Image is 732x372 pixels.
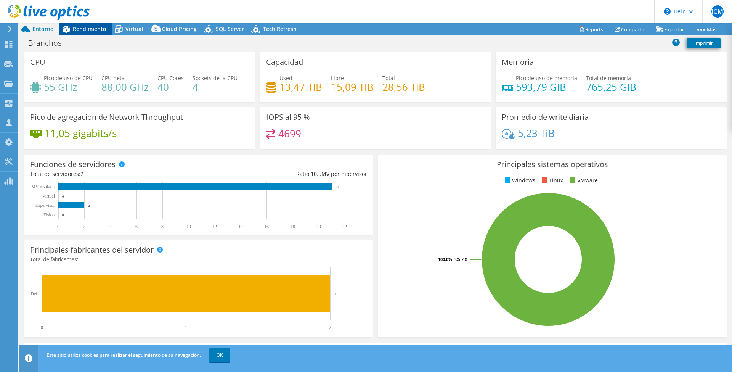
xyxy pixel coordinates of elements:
text: 2 [88,204,90,208]
h4: 11,05 gigabits/s [45,129,117,137]
h4: 13,47 TiB [279,83,322,91]
span: Sockets de la CPU [193,74,238,82]
a: OK [209,348,230,362]
text: 1 [185,325,187,330]
text: 0 [41,325,43,330]
a: Compartir [609,23,650,35]
h4: 28,56 TiB [382,83,425,91]
span: Rendimiento [73,25,106,32]
text: 20 [316,224,321,229]
text: 14 [238,224,243,229]
text: 6 [135,224,138,229]
span: Libre [331,74,344,82]
li: Linux [540,176,563,185]
div: Total de servidores: [30,170,199,178]
h4: 4 [193,83,238,91]
span: CPU Cores [157,74,184,82]
h4: Total de fabricantes: [30,255,367,264]
a: Exportar [650,23,690,35]
span: Pico de uso de CPU [44,74,93,82]
h4: 55 GHz [44,83,93,91]
text: 0 [62,213,64,217]
span: 2 [80,170,83,177]
li: VMware [568,176,598,185]
span: Pico de uso de memoria [516,74,577,82]
span: Total [382,74,395,82]
span: Total de memoria [586,74,631,82]
text: 18 [291,224,295,229]
text: 0 [57,224,59,229]
h3: Capacidad [266,58,303,66]
span: Este sitio utiliza cookies para realizar el seguimiento de su navegación. [47,352,201,358]
text: 2 [329,325,331,330]
svg: \n [664,8,671,15]
span: 10.5 [311,170,321,177]
h3: IOPS al 95 % [266,113,310,121]
tspan: ESXi 7.0 [452,256,467,262]
a: Más [690,23,722,35]
h4: 5,23 TiB [518,129,555,137]
tspan: Físico [43,212,55,217]
text: Dell [30,291,39,296]
span: Tech Refresh [263,25,297,32]
text: Hipervisor [35,203,55,208]
h4: 88,00 GHz [101,83,149,91]
text: 12 [212,224,217,229]
tspan: 100.0% [438,256,452,262]
text: Virtual [42,193,55,199]
h3: CPU [30,58,45,66]
h3: Memoria [502,58,534,66]
div: Ratio: MV por hipervisor [199,170,367,178]
h3: Promedio de write diaria [502,113,589,121]
span: Entorno [32,25,54,32]
h4: 593,79 GiB [516,83,577,91]
text: 10 [186,224,191,229]
span: 1 [78,256,81,263]
text: 2 [334,291,336,296]
span: SQL Server [216,25,244,32]
h3: Principales fabricantes del servidor [30,246,154,254]
span: JCM [711,5,724,18]
h3: Pico de agregación de Network Throughput [30,113,183,121]
text: 8 [161,224,164,229]
span: CPU neta [101,74,125,82]
li: Windows [503,176,535,185]
h3: Principales sistemas operativos [384,160,721,169]
h1: Branchos [25,39,73,47]
h4: 4699 [278,129,301,138]
text: MV invitada [31,184,55,189]
h4: 15,09 TiB [331,83,374,91]
span: Virtual [125,25,143,32]
h4: 765,25 GiB [586,83,636,91]
a: Imprimir [687,38,721,48]
span: Cloud Pricing [162,25,197,32]
text: 2 [83,224,85,229]
h3: Funciones de servidores [30,160,116,169]
text: 16 [264,224,269,229]
h4: 40 [157,83,184,91]
a: Reports [573,23,609,35]
span: Used [279,74,292,82]
text: 21 [335,185,339,189]
text: 4 [109,224,112,229]
text: 0 [62,195,64,198]
text: 22 [342,224,347,229]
